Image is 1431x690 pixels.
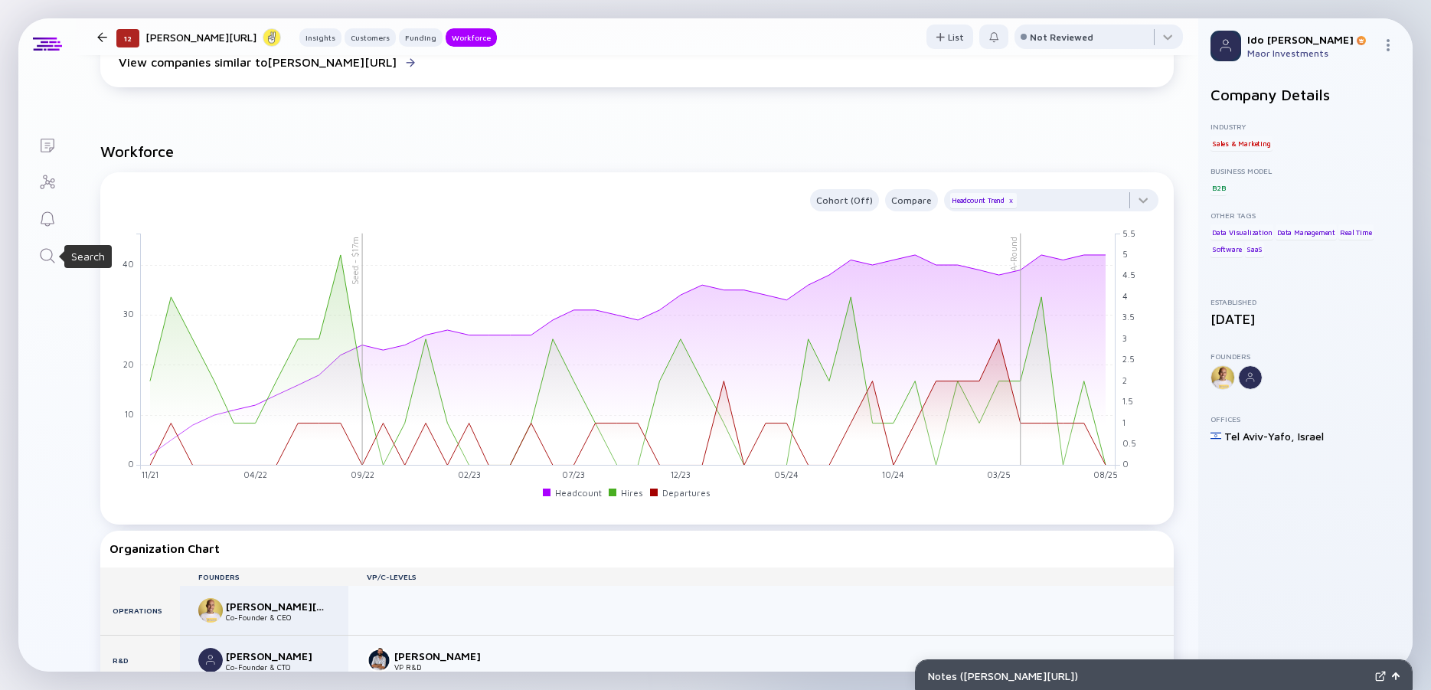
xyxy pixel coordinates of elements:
[125,409,134,419] tspan: 10
[119,55,397,69] div: View companies similar to [PERSON_NAME][URL]
[1210,122,1400,131] div: Industry
[1210,297,1400,306] div: Established
[882,470,904,480] tspan: 10/24
[1122,375,1127,385] tspan: 2
[885,189,938,211] button: Compare
[100,142,1174,160] h2: Workforce
[1122,355,1135,365] tspan: 2.5
[18,126,76,162] a: Lists
[299,28,341,47] button: Insights
[671,470,691,480] tspan: 12/23
[1122,333,1127,343] tspan: 3
[18,199,76,236] a: Reminders
[226,613,327,622] div: Co-Founder & CEO
[123,359,134,369] tspan: 20
[926,25,973,49] button: List
[1247,47,1376,59] div: Maor Investments
[351,470,374,480] tspan: 09/22
[348,572,1174,581] div: VP/C-Levels
[1122,228,1135,238] tspan: 5.5
[774,470,799,480] tspan: 05/24
[1276,224,1337,240] div: Data Management
[198,598,223,623] img: Eldad Postan-Koren picture
[1122,396,1133,406] tspan: 1.5
[446,30,497,45] div: Workforce
[458,470,481,480] tspan: 02/23
[1210,211,1400,220] div: Other Tags
[1247,33,1376,46] div: Ido [PERSON_NAME]
[123,259,134,269] tspan: 40
[1224,430,1295,443] div: Tel Aviv-Yafo ,
[100,586,180,635] div: Operations
[142,470,158,480] tspan: 11/21
[399,30,443,45] div: Funding
[128,459,134,469] tspan: 0
[1122,270,1135,280] tspan: 4.5
[109,541,1165,555] div: Organization Chart
[226,662,327,672] div: Co-Founder & CTO
[394,649,495,662] div: [PERSON_NAME]
[1210,224,1273,240] div: Data Visualization
[1030,31,1093,43] div: Not Reviewed
[116,29,139,47] div: 12
[1210,180,1227,195] div: B2B
[950,193,1017,208] div: Headcount Trend
[1375,671,1386,682] img: Expand Notes
[226,600,327,613] div: [PERSON_NAME][GEOGRAPHIC_DATA]
[243,470,267,480] tspan: 04/22
[1210,31,1241,61] img: Profile Picture
[1210,430,1221,441] img: Israel Flag
[446,28,497,47] button: Workforce
[1006,196,1015,205] div: x
[1122,459,1129,469] tspan: 0
[1122,417,1126,427] tspan: 1
[1210,136,1273,151] div: Sales & Marketing
[1122,249,1128,259] tspan: 5
[1210,166,1400,175] div: Business Model
[810,191,879,209] div: Cohort (Off)
[399,28,443,47] button: Funding
[928,669,1369,682] div: Notes ( [PERSON_NAME][URL] )
[345,28,396,47] button: Customers
[987,470,1011,480] tspan: 03/25
[367,648,391,672] img: Gilad Mor Hayim picture
[345,30,396,45] div: Customers
[180,572,348,581] div: Founders
[1245,242,1264,257] div: SaaS
[226,649,327,662] div: [PERSON_NAME]
[1210,311,1400,327] div: [DATE]
[100,636,180,685] div: R&D
[198,648,223,672] img: Bar Haleva picture
[1298,430,1324,443] div: Israel
[1210,242,1243,257] div: Software
[1210,414,1400,423] div: Offices
[299,30,341,45] div: Insights
[885,191,938,209] div: Compare
[810,189,879,211] button: Cohort (Off)
[18,236,76,273] a: Search
[562,470,585,480] tspan: 07/23
[1093,470,1118,480] tspan: 08/25
[1122,438,1136,448] tspan: 0.5
[1122,312,1135,322] tspan: 3.5
[1122,291,1128,301] tspan: 4
[145,28,281,47] div: [PERSON_NAME][URL]
[394,662,495,672] div: VP R&D
[1210,352,1400,361] div: Founders
[1392,672,1400,680] img: Open Notes
[1338,224,1373,240] div: Real Time
[1382,39,1394,51] img: Menu
[18,162,76,199] a: Investor Map
[123,309,134,319] tspan: 30
[71,249,105,264] div: Search
[1210,86,1400,103] h2: Company Details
